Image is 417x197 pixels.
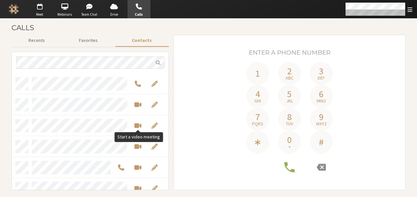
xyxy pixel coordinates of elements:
[11,24,406,31] h3: Calls
[318,76,325,80] span: def
[103,12,126,17] span: Drive
[149,143,161,150] button: Edit
[246,85,269,108] button: 4ghi
[310,131,333,153] button: #
[12,73,169,190] div: grid
[254,137,261,147] span: ∗
[310,85,333,108] button: 6mno
[11,35,62,46] button: Recents
[178,44,401,62] h4: Phone number
[278,131,301,153] button: 0+
[132,143,144,150] button: Start a video meeting
[310,108,333,131] button: 9wxyz
[317,98,326,103] span: mno
[319,112,324,121] span: 9
[62,35,115,46] button: Favorites
[9,4,19,14] img: Iotum
[255,89,260,98] span: 4
[278,108,301,131] button: 8tuv
[128,12,150,17] span: Calls
[246,108,269,131] button: 7pqrs
[149,101,161,108] button: Edit
[319,89,324,98] span: 6
[132,80,144,87] button: Call by phone
[246,131,269,153] button: ∗
[286,98,293,103] span: jkl
[255,69,260,78] span: 1
[115,35,169,46] button: Contacts
[286,121,293,126] span: tuv
[132,164,144,171] button: Start a video meeting
[132,185,144,192] button: Start a video meeting
[115,164,128,171] button: Call by phone
[316,121,327,126] span: wxyz
[149,185,161,192] button: Edit
[132,101,144,108] button: Start a video meeting
[149,164,161,171] button: Edit
[287,89,292,98] span: 5
[287,135,292,144] span: 0
[319,137,324,147] span: #
[252,121,263,126] span: pqrs
[149,80,161,87] button: Edit
[319,66,324,76] span: 3
[132,122,144,129] button: Start a video meeting
[149,122,161,129] button: Edit
[53,12,76,17] span: Webinars
[288,144,291,149] span: +
[278,85,301,108] button: 5jkl
[278,62,301,85] button: 2abc
[246,62,269,85] button: 1
[78,12,101,17] span: Team Chat
[255,112,260,121] span: 7
[254,98,261,103] span: ghi
[287,66,292,76] span: 2
[286,76,293,80] span: abc
[310,62,333,85] button: 3def
[401,180,412,192] iframe: Chat
[28,12,51,17] span: Meet
[287,112,292,121] span: 8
